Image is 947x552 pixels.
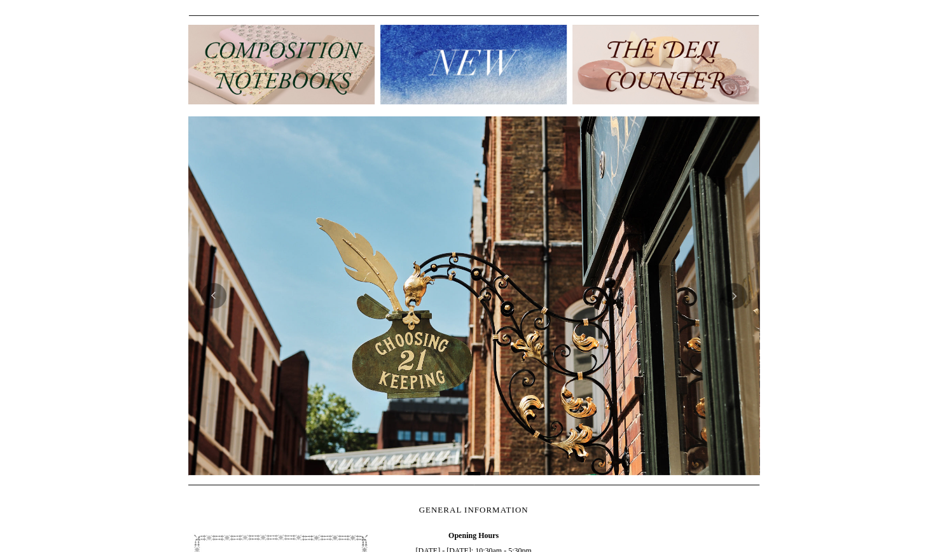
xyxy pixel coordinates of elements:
[201,283,226,308] button: Previous
[448,472,461,475] button: Page 1
[467,472,480,475] button: Page 2
[380,25,567,104] img: New.jpg__PID:f73bdf93-380a-4a35-bcfe-7823039498e1
[188,116,759,475] img: Copyright Choosing Keeping 20190711 LS Homepage 7.jpg__PID:4c49fdcc-9d5f-40e8-9753-f5038b35abb7
[188,25,375,104] img: 202302 Composition ledgers.jpg__PID:69722ee6-fa44-49dd-a067-31375e5d54ec
[448,531,499,540] b: Opening Hours
[572,25,759,104] img: The Deli Counter
[721,283,747,308] button: Next
[419,505,529,514] span: GENERAL INFORMATION
[487,472,499,475] button: Page 3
